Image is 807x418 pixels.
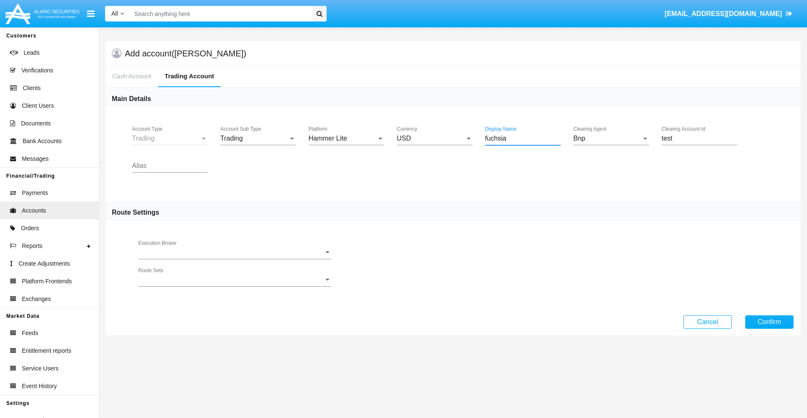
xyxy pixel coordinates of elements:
[132,135,155,142] span: Trading
[22,206,46,215] span: Accounts
[665,10,782,17] span: [EMAIL_ADDRESS][DOMAIN_NAME]
[22,101,54,110] span: Client Users
[22,364,58,373] span: Service Users
[22,154,49,163] span: Messages
[661,2,796,26] a: [EMAIL_ADDRESS][DOMAIN_NAME]
[21,66,53,75] span: Verifications
[22,329,38,338] span: Feeds
[112,208,159,217] h6: Route Settings
[112,94,151,104] h6: Main Details
[24,48,40,57] span: Leads
[21,224,39,233] span: Orders
[105,9,130,18] a: All
[22,382,57,391] span: Event History
[745,315,794,329] button: Confirm
[23,137,62,146] span: Bank Accounts
[125,50,246,57] h5: Add account ([PERSON_NAME])
[22,242,42,250] span: Reports
[18,259,70,268] span: Create Adjustments
[138,276,324,284] span: Route Sets
[220,135,243,142] span: Trading
[130,6,309,21] input: Search
[397,135,411,142] span: USD
[683,315,732,329] button: Cancel
[22,346,71,355] span: Entitlement reports
[111,10,118,17] span: All
[4,1,81,26] img: Logo image
[138,249,324,256] span: Execution Broker
[309,135,347,142] span: Hammer Lite
[21,119,51,128] span: Documents
[23,84,41,93] span: Clients
[22,295,51,304] span: Exchanges
[22,189,48,197] span: Payments
[573,135,585,142] span: Bnp
[22,277,72,286] span: Platform Frontends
